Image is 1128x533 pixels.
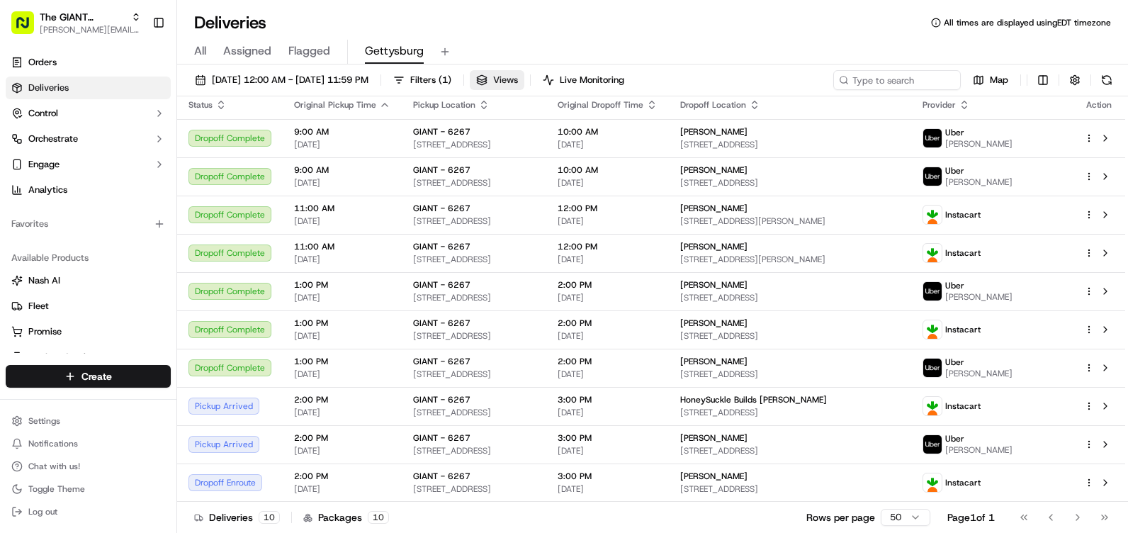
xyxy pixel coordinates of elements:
div: 10 [368,511,389,524]
span: Orchestrate [28,133,78,145]
input: Type to search [833,70,961,90]
span: [DATE] [558,407,658,418]
p: Rows per page [806,510,875,524]
button: Orchestrate [6,128,171,150]
span: GIANT - 6267 [413,126,470,138]
span: Pylon [141,240,171,251]
button: Refresh [1097,70,1117,90]
button: Filters(1) [387,70,458,90]
img: profile_instacart_ahold_partner.png [923,244,942,262]
div: 💻 [120,207,131,218]
span: GIANT - 6267 [413,279,470,291]
span: [DATE] 12:00 AM - [DATE] 11:59 PM [212,74,368,86]
span: API Documentation [134,206,227,220]
span: 12:00 PM [558,241,658,252]
button: Settings [6,411,171,431]
span: Analytics [28,184,67,196]
img: profile_uber_ahold_partner.png [923,167,942,186]
a: Promise [11,325,165,338]
span: [DATE] [558,483,658,495]
span: [DATE] [294,215,390,227]
span: [STREET_ADDRESS] [680,483,901,495]
span: Product Catalog [28,351,96,364]
input: Got a question? Start typing here... [37,91,255,106]
span: HoneySuckle Builds [PERSON_NAME] [680,394,827,405]
span: [PERSON_NAME] [680,356,748,367]
span: [STREET_ADDRESS] [413,292,535,303]
span: Uber [945,357,964,368]
span: [DATE] [558,254,658,265]
span: [DATE] [558,445,658,456]
a: Nash AI [11,274,165,287]
span: [PERSON_NAME] [945,176,1013,188]
span: [STREET_ADDRESS] [680,445,901,456]
a: Fleet [11,300,165,313]
span: All [194,43,206,60]
div: We're available if you need us! [48,150,179,161]
span: Original Dropoff Time [558,99,643,111]
div: 10 [259,511,280,524]
a: Deliveries [6,77,171,99]
span: [PERSON_NAME] [945,444,1013,456]
span: [STREET_ADDRESS] [413,445,535,456]
span: 3:00 PM [558,432,658,444]
span: [PERSON_NAME] [680,471,748,482]
span: 12:00 PM [558,203,658,214]
span: 10:00 AM [558,164,658,176]
span: [PERSON_NAME] [680,203,748,214]
img: Nash [14,14,43,43]
a: Analytics [6,179,171,201]
span: [STREET_ADDRESS] [680,407,901,418]
span: Promise [28,325,62,338]
span: [PERSON_NAME] [680,279,748,291]
span: [STREET_ADDRESS] [413,483,535,495]
button: Live Monitoring [536,70,631,90]
span: 2:00 PM [294,432,390,444]
span: GIANT - 6267 [413,356,470,367]
button: Engage [6,153,171,176]
span: [STREET_ADDRESS][PERSON_NAME] [680,215,901,227]
span: GIANT - 6267 [413,394,470,405]
span: 2:00 PM [558,318,658,329]
span: GIANT - 6267 [413,318,470,329]
a: Orders [6,51,171,74]
span: [STREET_ADDRESS] [413,254,535,265]
span: Settings [28,415,60,427]
button: Promise [6,320,171,343]
span: 2:00 PM [294,394,390,405]
span: GIANT - 6267 [413,432,470,444]
span: [DATE] [294,292,390,303]
span: [STREET_ADDRESS] [413,139,535,150]
span: Instacart [945,477,981,488]
span: [STREET_ADDRESS] [413,215,535,227]
button: Product Catalog [6,346,171,369]
span: Dropoff Location [680,99,746,111]
span: [STREET_ADDRESS] [413,407,535,418]
span: 2:00 PM [558,279,658,291]
span: [DATE] [294,254,390,265]
span: Instacart [945,400,981,412]
div: Favorites [6,213,171,235]
div: Deliveries [194,510,280,524]
span: Views [493,74,518,86]
span: Notifications [28,438,78,449]
span: Engage [28,158,60,171]
span: [STREET_ADDRESS][PERSON_NAME] [680,254,901,265]
span: 2:00 PM [558,356,658,367]
span: 3:00 PM [558,394,658,405]
a: 📗Knowledge Base [9,200,114,225]
div: Start new chat [48,135,232,150]
a: 💻API Documentation [114,200,233,225]
div: Page 1 of 1 [947,510,995,524]
span: [DATE] [558,292,658,303]
img: profile_uber_ahold_partner.png [923,435,942,454]
span: Instacart [945,209,981,220]
span: [STREET_ADDRESS] [680,177,901,189]
span: GIANT - 6267 [413,471,470,482]
span: Uber [945,433,964,444]
img: profile_instacart_ahold_partner.png [923,397,942,415]
span: Uber [945,280,964,291]
span: [PERSON_NAME][EMAIL_ADDRESS][PERSON_NAME][DOMAIN_NAME] [40,24,141,35]
button: The GIANT Company[PERSON_NAME][EMAIL_ADDRESS][PERSON_NAME][DOMAIN_NAME] [6,6,147,40]
img: profile_uber_ahold_partner.png [923,282,942,301]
